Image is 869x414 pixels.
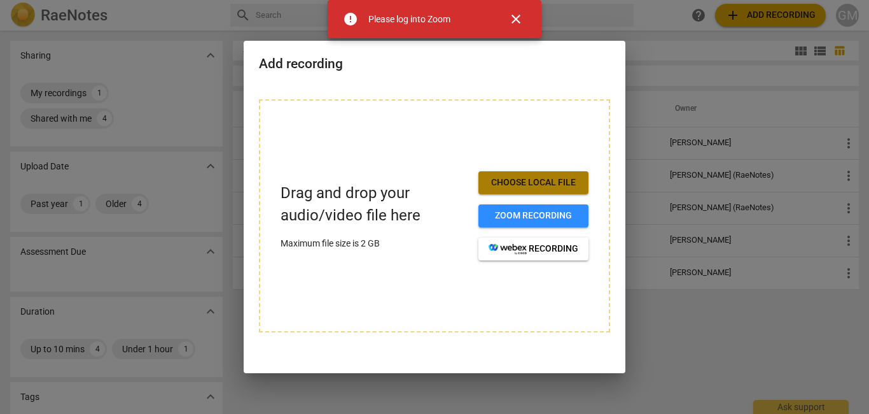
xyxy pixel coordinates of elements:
span: error [343,11,358,27]
p: Drag and drop your audio/video file here [281,182,468,227]
p: Maximum file size is 2 GB [281,237,468,250]
button: Close [501,4,531,34]
span: Zoom recording [489,210,578,222]
span: close [508,11,524,27]
h2: Add recording [259,56,610,72]
div: Please log into Zoom [368,13,450,26]
span: recording [489,243,578,255]
span: Choose local file [489,176,578,189]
